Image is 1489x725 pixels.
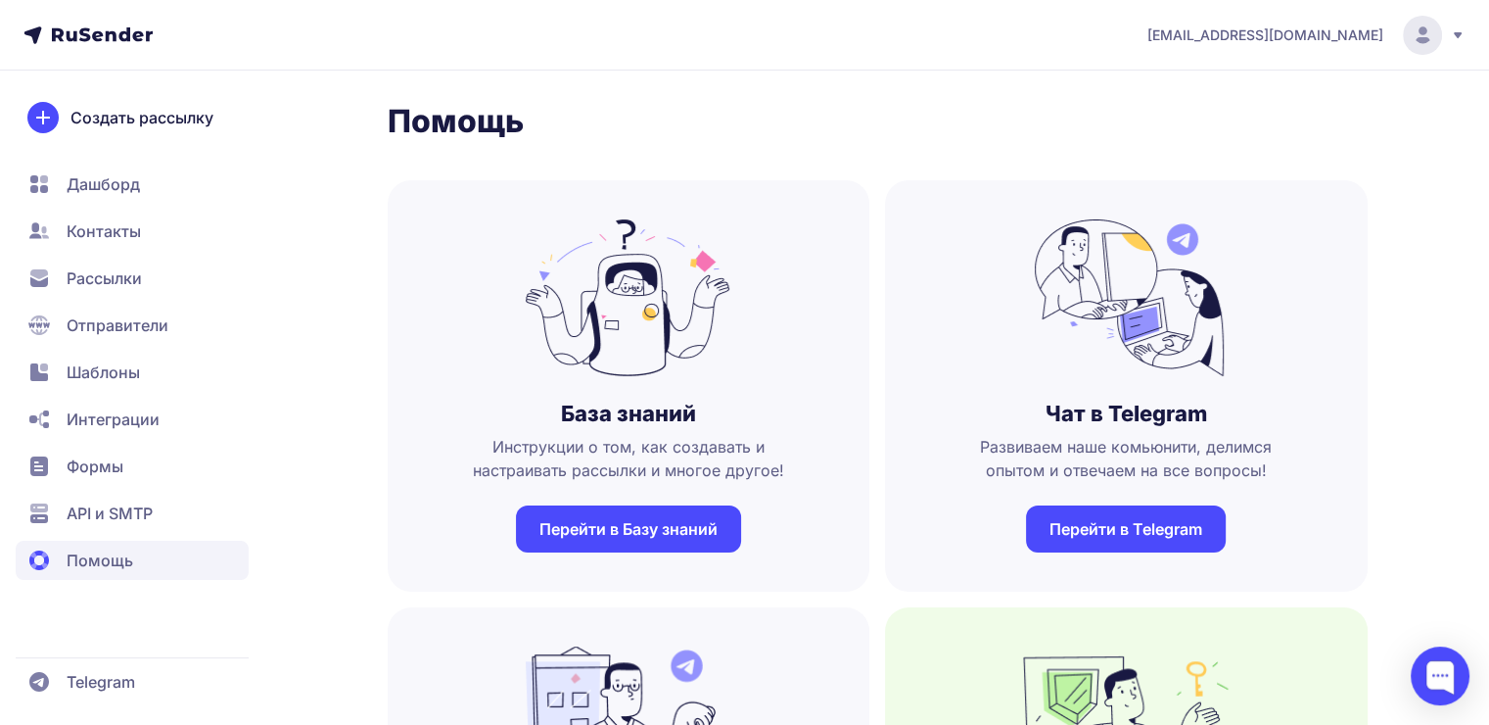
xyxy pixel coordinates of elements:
span: Отправители [67,314,168,337]
span: API и SMTP [67,502,153,525]
span: Контакты [67,219,141,243]
a: Перейти в Telegram [1026,506,1226,553]
h1: Помощь [388,102,1368,141]
span: Создать рассылку [70,106,213,129]
span: Дашборд [67,172,140,196]
span: Telegram [67,670,135,694]
a: Telegram [16,662,249,701]
span: Развиваем наше комьюнити, делимся опытом и отвечаем на все вопросы! [916,435,1336,482]
span: Рассылки [67,266,142,290]
img: no_photo [1023,219,1229,376]
img: no_photo [526,219,731,376]
span: Интеграции [67,408,160,431]
span: Шаблоны [67,361,140,384]
span: Формы [67,455,123,478]
h3: База знаний [561,400,696,427]
span: [EMAIL_ADDRESS][DOMAIN_NAME] [1147,25,1383,45]
h3: Чат в Telegram [1046,400,1207,427]
a: Перейти в Базу знаний [516,506,741,553]
span: Инструкции о том, как создавать и настраивать рассылки и многое другое! [419,435,839,482]
span: Помощь [67,549,133,572]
